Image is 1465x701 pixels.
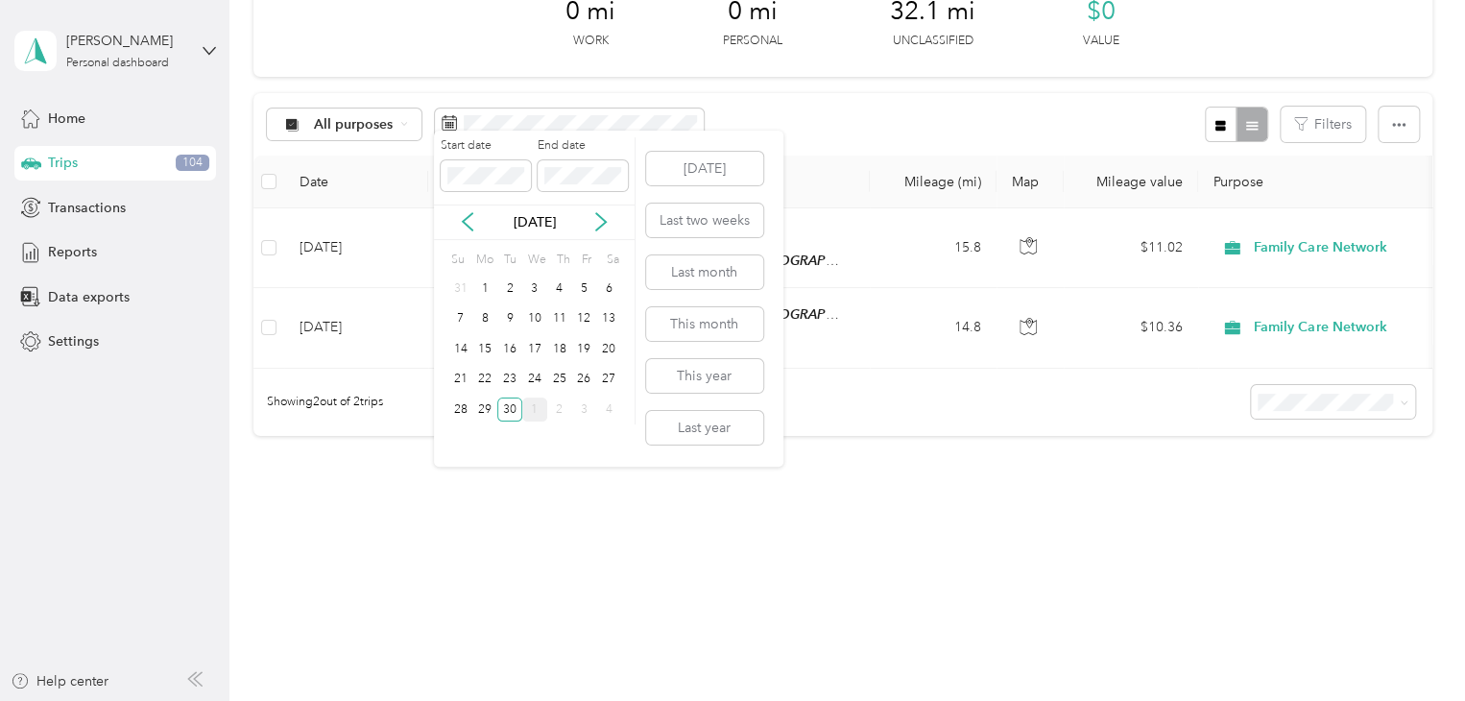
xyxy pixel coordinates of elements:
div: 19 [571,337,596,361]
td: 14.8 [870,288,997,368]
button: Help center [11,671,108,691]
div: 16 [497,337,522,361]
span: Worker Home ([STREET_ADDRESS], [GEOGRAPHIC_DATA][PERSON_NAME], [US_STATE]) [535,253,1079,269]
th: Mileage (mi) [870,156,997,208]
div: Personal dashboard [66,58,169,69]
div: 14 [448,337,473,361]
div: 4 [547,277,572,301]
div: 30 [497,398,522,422]
label: End date [538,137,628,155]
td: [DATE] [284,208,428,288]
div: [PERSON_NAME] [66,31,186,51]
div: 27 [596,368,621,392]
span: Trips [48,153,78,173]
button: Last two weeks [646,204,763,237]
th: Locations [428,156,870,208]
span: Worker Home ([STREET_ADDRESS], [GEOGRAPHIC_DATA][PERSON_NAME], [US_STATE]) [535,306,1079,323]
label: Start date [441,137,531,155]
div: 18 [547,337,572,361]
div: 2 [497,277,522,301]
div: 2 [547,398,572,422]
span: Family Care Network [1254,237,1429,258]
div: 17 [522,337,547,361]
div: 1 [522,398,547,422]
div: Fr [578,247,596,274]
div: Tu [500,247,518,274]
button: Filters [1281,107,1365,142]
span: Home [48,109,85,129]
div: Th [553,247,571,274]
td: $10.36 [1064,288,1198,368]
th: Date [284,156,428,208]
div: 1 [472,277,497,301]
button: This month [646,307,763,341]
span: Transactions [48,198,126,218]
div: 28 [448,398,473,422]
span: Showing 2 out of 2 trips [253,394,383,411]
div: 11 [547,307,572,331]
p: Personal [723,33,782,50]
div: 3 [571,398,596,422]
div: 6 [596,277,621,301]
span: Data exports [48,287,130,307]
div: Mo [473,247,494,274]
div: 4 [596,398,621,422]
div: We [525,247,547,274]
iframe: Everlance-gr Chat Button Frame [1357,593,1465,701]
div: 7 [448,307,473,331]
div: Su [448,247,467,274]
p: Unclassified [893,33,973,50]
div: 20 [596,337,621,361]
span: Family Care Network [1254,317,1429,338]
td: [DATE] [284,288,428,368]
th: Mileage value [1064,156,1198,208]
div: 26 [571,368,596,392]
p: [DATE] [494,212,575,232]
div: 22 [472,368,497,392]
button: Last year [646,411,763,445]
div: 10 [522,307,547,331]
span: Reports [48,242,97,262]
button: Last month [646,255,763,289]
div: 24 [522,368,547,392]
td: 15.8 [870,208,997,288]
th: Map [997,156,1064,208]
div: 29 [472,398,497,422]
span: All purposes [314,118,394,132]
span: 104 [176,155,209,172]
div: 25 [547,368,572,392]
div: 9 [497,307,522,331]
span: Settings [48,331,99,351]
div: 12 [571,307,596,331]
p: Work [573,33,609,50]
div: 31 [448,277,473,301]
button: [DATE] [646,152,763,185]
div: 21 [448,368,473,392]
div: 3 [522,277,547,301]
td: $11.02 [1064,208,1198,288]
div: 15 [472,337,497,361]
div: 23 [497,368,522,392]
div: Sa [603,247,621,274]
button: This year [646,359,763,393]
div: 5 [571,277,596,301]
div: 8 [472,307,497,331]
p: Value [1083,33,1119,50]
div: 13 [596,307,621,331]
